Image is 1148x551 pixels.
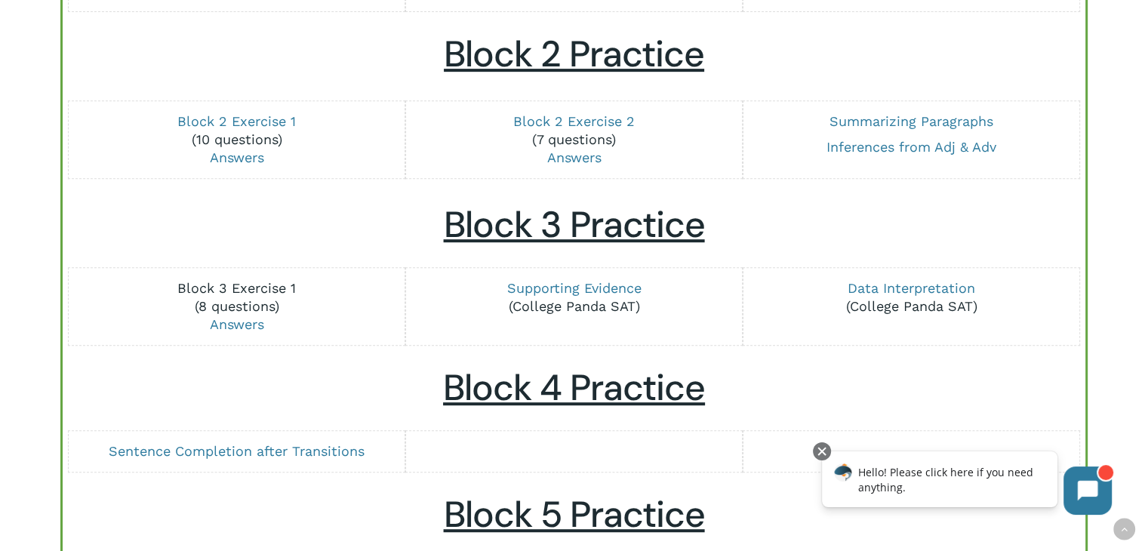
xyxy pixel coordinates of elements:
a: Data Interpretation [848,280,975,296]
p: (College Panda SAT) [416,279,731,316]
a: Answers [210,149,264,165]
u: Block 5 Practice [444,491,705,538]
a: Answers [546,149,601,165]
a: Block 2 Exercise 2 [513,113,635,129]
a: Block 2 Exercise 1 [177,113,296,129]
a: Supporting Evidence [506,280,641,296]
a: Summarizing Paragraphs [829,113,993,129]
p: (College Panda SAT) [753,279,1069,316]
p: (8 questions) [79,279,395,334]
p: (10 questions) [79,112,395,167]
a: Answers [210,316,264,332]
a: Sentence Completion after Transitions [109,443,365,459]
a: Inferences from Adj & Adv [826,139,996,155]
u: Block 2 Practice [444,30,704,78]
iframe: Chatbot [806,439,1127,530]
p: (7 questions) [416,112,731,167]
u: Block 4 Practice [443,364,705,411]
u: Block 3 Practice [444,201,705,248]
a: Block 3 Exercise 1 [177,280,296,296]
